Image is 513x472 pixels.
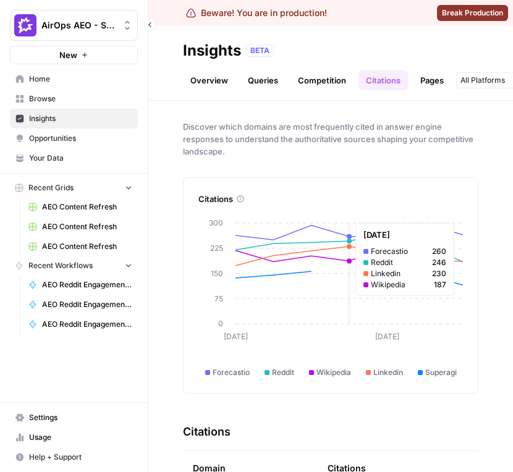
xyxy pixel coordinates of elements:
[246,44,274,57] div: BETA
[290,70,354,90] a: Competition
[10,69,138,89] a: Home
[211,269,223,278] tspan: 150
[10,447,138,467] button: Help + Support
[209,218,223,227] tspan: 300
[10,256,138,275] button: Recent Workflows
[358,70,408,90] a: Citations
[316,367,351,378] span: Wikipedia
[28,260,93,271] span: Recent Workflows
[10,46,138,64] button: New
[210,243,223,253] tspan: 225
[23,275,138,295] a: AEO Reddit Engagement - Fork
[29,412,132,423] span: Settings
[29,113,132,124] span: Insights
[10,408,138,428] a: Settings
[41,19,116,32] span: AirOps AEO - Single Brand (Gong)
[29,133,132,144] span: Opportunities
[23,295,138,314] a: AEO Reddit Engagement - Fork
[425,367,457,378] span: Superagi
[10,109,138,129] a: Insights
[10,428,138,447] a: Usage
[42,299,132,310] span: AEO Reddit Engagement - Fork
[413,70,451,90] a: Pages
[240,70,286,90] a: Queries
[29,452,132,463] span: Help + Support
[373,367,403,378] span: Linkedin
[14,14,36,36] img: AirOps AEO - Single Brand (Gong) Logo
[218,319,223,328] tspan: 0
[42,201,132,213] span: AEO Content Refresh
[42,279,132,290] span: AEO Reddit Engagement - Fork
[42,241,132,252] span: AEO Content Refresh
[214,294,223,303] tspan: 75
[183,41,241,61] div: Insights
[29,153,132,164] span: Your Data
[29,93,132,104] span: Browse
[10,129,138,148] a: Opportunities
[23,217,138,237] a: AEO Content Refresh
[29,74,132,85] span: Home
[10,179,138,197] button: Recent Grids
[224,332,248,341] tspan: [DATE]
[23,237,138,256] a: AEO Content Refresh
[10,10,138,41] button: Workspace: AirOps AEO - Single Brand (Gong)
[42,319,132,330] span: AEO Reddit Engagement - Fork
[29,432,132,443] span: Usage
[183,70,235,90] a: Overview
[42,221,132,232] span: AEO Content Refresh
[213,367,250,378] span: Forecastio
[272,367,294,378] span: Reddit
[10,89,138,109] a: Browse
[183,423,231,440] h3: Citations
[23,314,138,334] a: AEO Reddit Engagement - Fork
[10,148,138,168] a: Your Data
[59,49,77,61] span: New
[198,193,463,205] div: Citations
[186,7,327,19] div: Beware! You are in production!
[28,182,74,193] span: Recent Grids
[183,120,478,158] span: Discover which domains are most frequently cited in answer engine responses to understand the aut...
[375,332,399,341] tspan: [DATE]
[442,7,503,19] span: Break Production
[23,197,138,217] a: AEO Content Refresh
[437,5,508,21] button: Break Production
